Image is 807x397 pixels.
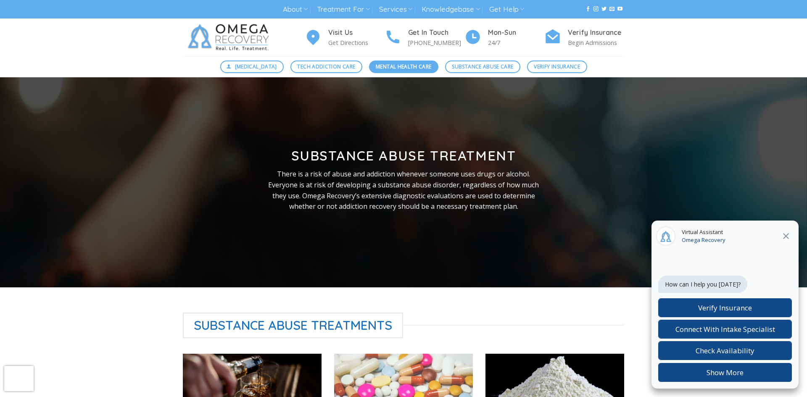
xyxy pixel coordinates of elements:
p: There is a risk of abuse and addiction whenever someone uses drugs or alcohol. Everyone is at ris... [267,169,540,212]
a: Get In Touch [PHONE_NUMBER] [385,27,464,48]
a: Services [379,2,412,17]
a: Follow on YouTube [617,6,622,12]
p: Get Directions [328,38,385,47]
a: Substance Abuse Care [445,60,520,73]
p: [PHONE_NUMBER] [408,38,464,47]
h4: Visit Us [328,27,385,38]
p: Begin Admissions [568,38,624,47]
a: Verify Insurance [527,60,587,73]
a: Follow on Facebook [585,6,591,12]
a: Knowledgebase [422,2,480,17]
a: Verify Insurance Begin Admissions [544,27,624,48]
a: About [283,2,308,17]
span: Substance Abuse Treatments [183,313,403,338]
p: 24/7 [488,38,544,47]
span: Tech Addiction Care [297,63,355,71]
span: [MEDICAL_DATA] [235,63,277,71]
a: Tech Addiction Care [290,60,362,73]
span: Mental Health Care [376,63,431,71]
span: Substance Abuse Care [452,63,513,71]
a: Send us an email [609,6,614,12]
strong: Substance Abuse Treatment [291,147,516,164]
h4: Verify Insurance [568,27,624,38]
a: [MEDICAL_DATA] [220,60,284,73]
img: Omega Recovery [183,18,277,56]
a: Follow on Twitter [601,6,607,12]
a: Get Help [489,2,524,17]
span: Verify Insurance [534,63,580,71]
a: Follow on Instagram [593,6,599,12]
h4: Get In Touch [408,27,464,38]
a: Mental Health Care [369,60,438,73]
h4: Mon-Sun [488,27,544,38]
a: Treatment For [317,2,369,17]
a: Visit Us Get Directions [305,27,385,48]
